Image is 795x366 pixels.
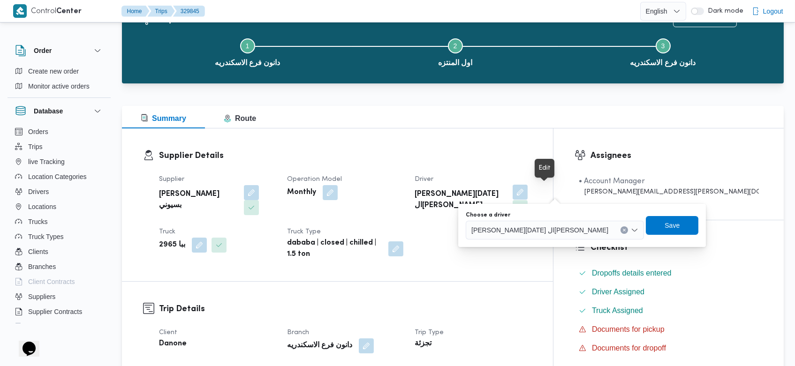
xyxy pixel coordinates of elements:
span: اول المنتزه [438,57,472,68]
div: Edit [538,163,551,174]
span: Dropoffs details entered [592,269,672,277]
span: • Account Manager abdallah.mohamed@illa.com.eg [579,176,759,197]
button: Monitor active orders [11,79,107,94]
span: Supplier [159,176,184,182]
button: Devices [11,319,107,334]
span: Route [224,114,256,122]
button: Clear input [621,226,628,234]
span: Drivers [28,186,49,197]
span: Documents for pickup [592,325,665,333]
b: 2965 ببا [159,239,185,251]
button: Documents for dropoff [575,341,763,356]
span: Orders [28,126,48,137]
iframe: chat widget [9,329,39,357]
span: دانون فرع الاسكندريه [215,57,280,68]
span: Client Contracts [28,276,75,287]
span: Trucks [28,216,47,227]
button: Home [121,6,150,17]
label: Choose a driver [466,211,510,219]
button: Trips [148,6,175,17]
span: 3 [661,42,665,50]
span: Dark mode [704,7,743,15]
span: Save [665,220,680,231]
b: Center [57,8,82,15]
span: 1 [246,42,250,50]
button: 329845 [173,6,205,17]
span: Logout [763,6,783,17]
span: Create new order [28,66,79,77]
span: [PERSON_NAME][DATE] ال[PERSON_NAME] [471,224,608,235]
button: live Tracking [11,154,107,169]
span: Suppliers [28,291,55,302]
button: Suppliers [11,289,107,304]
button: Driver Assigned [575,284,763,299]
span: Truck Type [287,229,321,235]
span: Documents for dropoff [592,344,666,352]
button: Open list of options [631,226,638,234]
b: Danone [159,338,187,350]
span: Trip Type [415,329,444,336]
span: Branches [28,261,56,272]
button: Trips [11,139,107,154]
h3: Database [34,105,63,117]
div: Database [8,124,111,327]
button: Truck Assigned [575,303,763,318]
div: • Account Manager [579,176,759,187]
button: اول المنتزه [351,27,559,76]
span: Truck Assigned [592,305,643,316]
b: تجزئة [415,338,432,350]
button: Branches [11,259,107,274]
button: Documents for pickup [575,322,763,337]
button: Create new order [11,64,107,79]
span: 2 [454,42,457,50]
button: Order [15,45,103,56]
span: Locations [28,201,56,212]
span: Documents for pickup [592,324,665,335]
button: Supplier Contracts [11,304,107,319]
b: [PERSON_NAME] بسيوني [159,189,237,211]
h3: Trip Details [159,303,532,315]
div: [PERSON_NAME][EMAIL_ADDRESS][PERSON_NAME][DOMAIN_NAME] [579,187,759,197]
button: Database [15,105,103,117]
b: dababa | closed | chilled | 1.5 ton [287,238,382,260]
button: Locations [11,199,107,214]
span: Driver [415,176,433,182]
span: Trips [28,141,43,152]
button: Client Contracts [11,274,107,289]
button: Trucks [11,214,107,229]
button: Logout [748,2,787,21]
button: Clients [11,244,107,259]
h3: Assignees [591,149,763,162]
button: Location Categories [11,169,107,184]
div: Order [8,64,111,97]
span: Truck Types [28,231,63,242]
button: Truck Types [11,229,107,244]
h3: Supplier Details [159,149,532,162]
span: Driver Assigned [592,286,644,298]
span: Client [159,329,177,336]
button: دانون فرع الاسكندريه [144,27,351,76]
button: Drivers [11,184,107,199]
span: Devices [28,321,52,332]
span: Truck [159,229,175,235]
span: Driver Assigned [592,288,644,296]
b: Monthly [287,187,316,198]
span: Supplier Contracts [28,306,82,317]
span: دانون فرع الاسكندريه [630,57,696,68]
b: [PERSON_NAME][DATE] ال[PERSON_NAME] [415,189,506,211]
span: Location Categories [28,171,87,182]
b: دانون فرع الاسكندريه [287,340,352,351]
button: Save [646,216,698,235]
button: دانون فرع الاسكندريه [559,27,767,76]
span: Branch [287,329,309,336]
span: Summary [141,114,186,122]
button: Orders [11,124,107,139]
h3: Checklist [591,241,763,254]
img: X8yXhbKr1z7QwAAAABJRU5ErkJggg== [13,4,27,18]
span: live Tracking [28,156,65,167]
span: Clients [28,246,48,257]
span: Dropoffs details entered [592,268,672,279]
span: Truck Assigned [592,306,643,314]
span: Documents for dropoff [592,343,666,354]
